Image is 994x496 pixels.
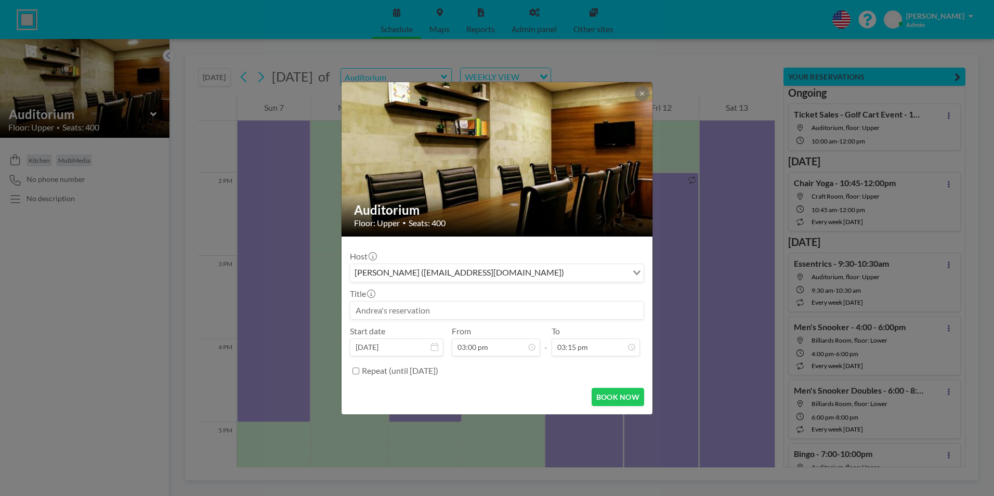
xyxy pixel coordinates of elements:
[452,326,471,336] label: From
[409,218,446,228] span: Seats: 400
[362,366,438,376] label: Repeat (until [DATE])
[354,202,641,218] h2: Auditorium
[354,218,400,228] span: Floor: Upper
[544,330,547,353] span: -
[592,388,644,406] button: BOOK NOW
[342,55,653,263] img: 537.jpg
[402,219,406,227] span: •
[552,326,560,336] label: To
[350,251,376,262] label: Host
[350,289,374,299] label: Title
[350,264,644,282] div: Search for option
[352,266,566,280] span: [PERSON_NAME] ([EMAIL_ADDRESS][DOMAIN_NAME])
[350,326,385,336] label: Start date
[350,302,644,319] input: Andrea's reservation
[567,266,626,280] input: Search for option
